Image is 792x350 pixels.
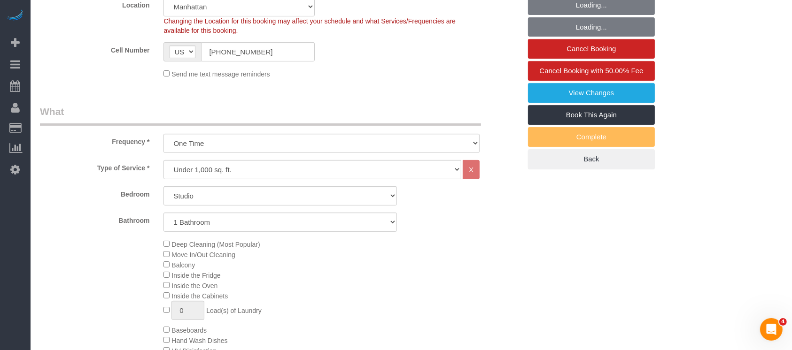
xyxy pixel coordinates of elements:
[171,251,235,259] span: Move In/Out Cleaning
[171,241,260,248] span: Deep Cleaning (Most Popular)
[171,261,195,269] span: Balcony
[206,307,262,314] span: Load(s) of Laundry
[528,83,655,103] a: View Changes
[6,9,24,23] img: Automaid Logo
[528,61,655,81] a: Cancel Booking with 50.00% Fee
[201,42,314,61] input: Cell Number
[33,160,156,173] label: Type of Service *
[540,67,644,75] span: Cancel Booking with 50.00% Fee
[779,318,787,326] span: 4
[760,318,783,341] iframe: Intercom live chat
[33,42,156,55] label: Cell Number
[528,39,655,59] a: Cancel Booking
[33,134,156,146] label: Frequency *
[33,213,156,225] label: Bathroom
[528,149,655,169] a: Back
[171,70,270,78] span: Send me text message reminders
[171,282,217,289] span: Inside the Oven
[163,17,456,34] span: Changing the Location for this booking may affect your schedule and what Services/Frequencies are...
[171,272,220,279] span: Inside the Fridge
[171,292,228,300] span: Inside the Cabinets
[171,327,207,334] span: Baseboards
[171,337,227,344] span: Hand Wash Dishes
[40,105,481,126] legend: What
[528,105,655,125] a: Book This Again
[33,186,156,199] label: Bedroom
